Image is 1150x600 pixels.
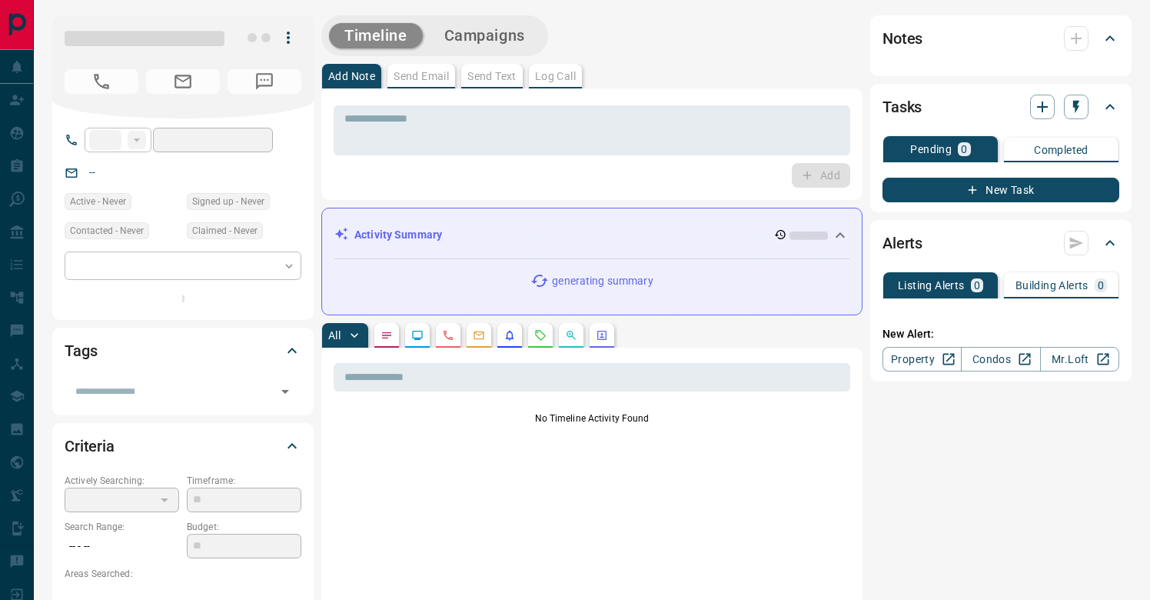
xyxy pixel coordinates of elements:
[334,221,849,249] div: Activity Summary
[961,347,1040,372] a: Condos
[898,280,965,291] p: Listing Alerts
[882,20,1119,57] div: Notes
[974,280,980,291] p: 0
[1040,347,1119,372] a: Mr.Loft
[146,69,220,94] span: No Email
[89,166,95,178] a: --
[65,520,179,534] p: Search Range:
[961,144,967,155] p: 0
[882,178,1119,202] button: New Task
[65,434,115,458] h2: Criteria
[228,69,301,94] span: No Number
[910,144,952,155] p: Pending
[411,329,424,342] svg: Lead Browsing Activity
[187,474,301,488] p: Timeframe:
[70,194,126,209] span: Active - Never
[534,329,547,342] svg: Requests
[882,26,922,51] h2: Notes
[552,273,653,289] p: generating summary
[334,412,850,425] p: No Timeline Activity Found
[429,23,540,48] button: Campaigns
[882,95,922,119] h2: Tasks
[882,88,1119,125] div: Tasks
[1034,145,1089,155] p: Completed
[192,194,264,209] span: Signed up - Never
[381,329,393,342] svg: Notes
[596,329,608,342] svg: Agent Actions
[882,326,1119,342] p: New Alert:
[274,381,296,402] button: Open
[504,329,516,342] svg: Listing Alerts
[192,223,258,238] span: Claimed - Never
[1015,280,1089,291] p: Building Alerts
[1098,280,1104,291] p: 0
[565,329,577,342] svg: Opportunities
[329,23,423,48] button: Timeline
[354,227,442,243] p: Activity Summary
[473,329,485,342] svg: Emails
[65,534,179,559] p: -- - --
[65,69,138,94] span: No Number
[65,474,179,488] p: Actively Searching:
[328,71,375,82] p: Add Note
[882,231,922,255] h2: Alerts
[70,223,144,238] span: Contacted - Never
[442,329,454,342] svg: Calls
[882,225,1119,262] div: Alerts
[187,520,301,534] p: Budget:
[882,347,962,372] a: Property
[328,330,341,341] p: All
[65,428,301,465] div: Criteria
[65,332,301,369] div: Tags
[65,567,301,581] p: Areas Searched:
[65,338,97,363] h2: Tags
